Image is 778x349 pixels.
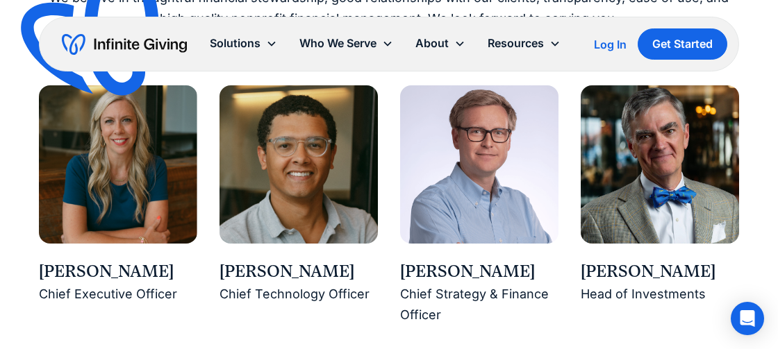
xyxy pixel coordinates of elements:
div: Head of Investments [581,284,739,305]
div: Solutions [210,34,260,53]
div: Resources [488,34,544,53]
div: Who We Serve [288,28,404,58]
div: [PERSON_NAME] [581,260,739,284]
div: About [404,28,477,58]
div: Log In [594,39,627,50]
div: Who We Serve [299,34,376,53]
a: home [62,33,187,56]
div: Chief Executive Officer [39,284,197,305]
div: Solutions [199,28,288,58]
a: Get Started [638,28,727,60]
div: [PERSON_NAME] [400,260,558,284]
div: Chief Strategy & Finance Officer [400,284,558,326]
div: Open Intercom Messenger [731,302,764,335]
div: [PERSON_NAME] [39,260,197,284]
div: Chief Technology Officer [220,284,378,305]
div: Resources [477,28,572,58]
a: Log In [594,36,627,53]
div: About [415,34,449,53]
div: [PERSON_NAME] [220,260,378,284]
